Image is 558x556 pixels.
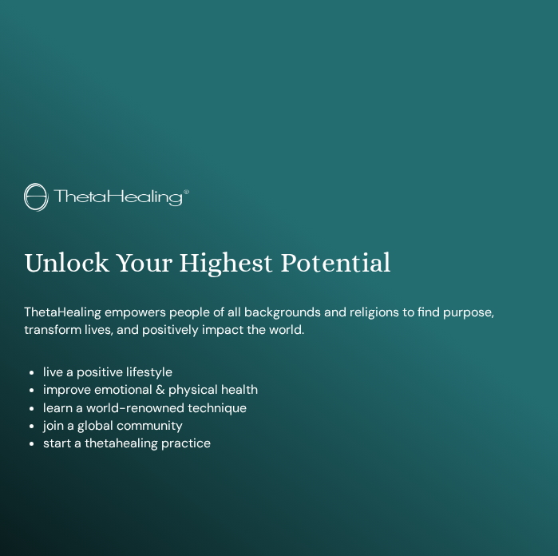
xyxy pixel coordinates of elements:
li: improve emotional & physical health [43,381,534,399]
p: ThetaHealing empowers people of all backgrounds and religions to find purpose, transform lives, a... [24,304,534,340]
li: live a positive lifestyle [43,363,534,381]
h1: Unlock Your Highest Potential [24,247,534,280]
li: start a thetahealing practice [43,435,534,452]
li: learn a world-renowned technique [43,399,534,417]
li: join a global community [43,417,534,435]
